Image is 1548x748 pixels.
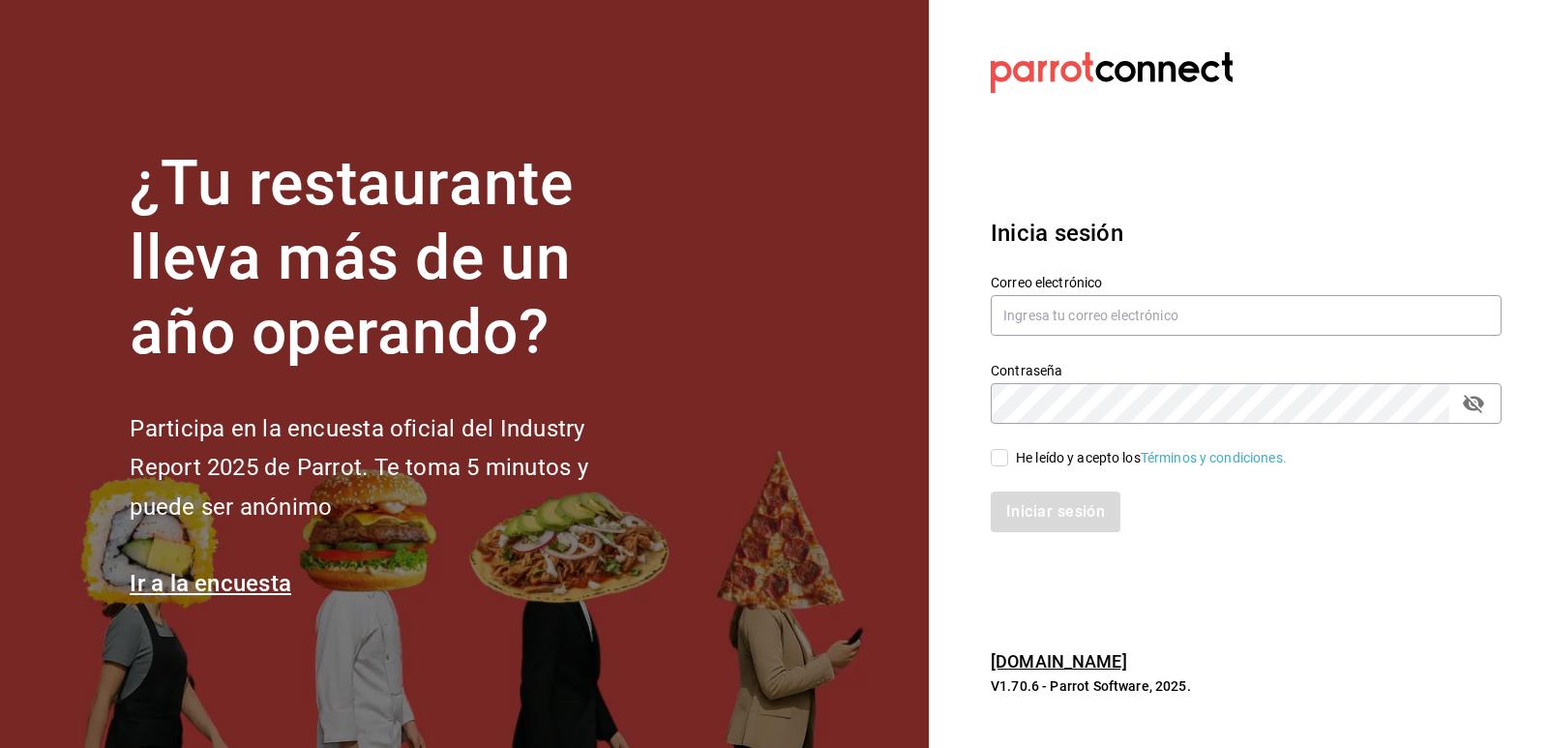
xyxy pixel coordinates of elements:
label: Correo electrónico [991,276,1502,289]
button: passwordField [1457,387,1490,420]
label: Contraseña [991,364,1502,377]
h1: ¿Tu restaurante lleva más de un año operando? [130,147,652,370]
p: V1.70.6 - Parrot Software, 2025. [991,676,1502,696]
div: He leído y acepto los [1016,448,1287,468]
a: Términos y condiciones. [1141,450,1287,465]
a: Ir a la encuesta [130,570,291,597]
h2: Participa en la encuesta oficial del Industry Report 2025 de Parrot. Te toma 5 minutos y puede se... [130,409,652,527]
h3: Inicia sesión [991,216,1502,251]
input: Ingresa tu correo electrónico [991,295,1502,336]
a: [DOMAIN_NAME] [991,651,1127,672]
